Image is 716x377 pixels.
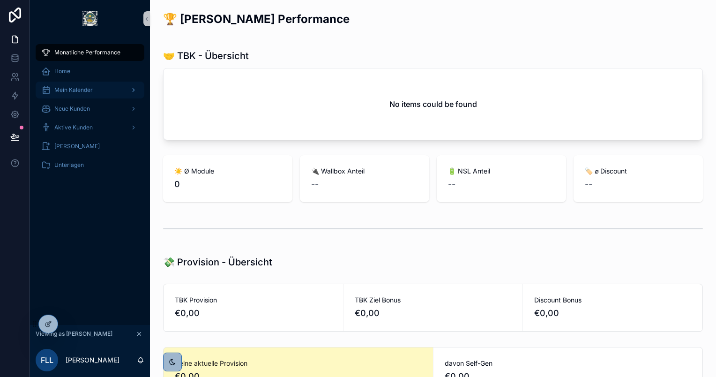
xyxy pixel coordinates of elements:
h2: No items could be found [389,98,477,110]
span: [PERSON_NAME] [54,143,100,150]
span: Home [54,68,70,75]
span: 🔌 Wallbox Anteil [311,166,418,176]
span: ☀️ Ø Module [174,166,281,176]
span: €0,00 [534,307,691,320]
p: [PERSON_NAME] [66,355,119,365]
span: €0,00 [355,307,512,320]
div: scrollable content [30,38,150,186]
h2: 🏆 [PERSON_NAME] Performance [163,11,350,27]
span: TBK Ziel Bonus [355,295,512,305]
span: FLL [41,354,53,366]
span: -- [311,178,319,191]
h1: 💸 Provision - Übersicht [163,256,272,269]
h1: 🤝 TBK - Übersicht [163,49,249,62]
span: Mein Kalender [54,86,93,94]
a: [PERSON_NAME] [36,138,144,155]
span: davon Self-Gen [445,359,692,368]
a: Monatliche Performance [36,44,144,61]
span: 🏷 ⌀ Discount [585,166,692,176]
a: Unterlagen [36,157,144,173]
a: Aktive Kunden [36,119,144,136]
span: Monatliche Performance [54,49,120,56]
span: Deine aktuelle Provision [175,359,422,368]
span: 🔋 NSL Anteil [448,166,555,176]
span: -- [448,178,455,191]
a: Home [36,63,144,80]
span: Neue Kunden [54,105,90,113]
span: -- [585,178,592,191]
img: App logo [82,11,97,26]
a: Neue Kunden [36,100,144,117]
span: €0,00 [175,307,332,320]
span: Viewing as [PERSON_NAME] [36,330,112,338]
span: TBK Provision [175,295,332,305]
span: Discount Bonus [534,295,691,305]
a: Mein Kalender [36,82,144,98]
span: 0 [174,178,281,191]
span: Aktive Kunden [54,124,93,131]
span: Unterlagen [54,161,84,169]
